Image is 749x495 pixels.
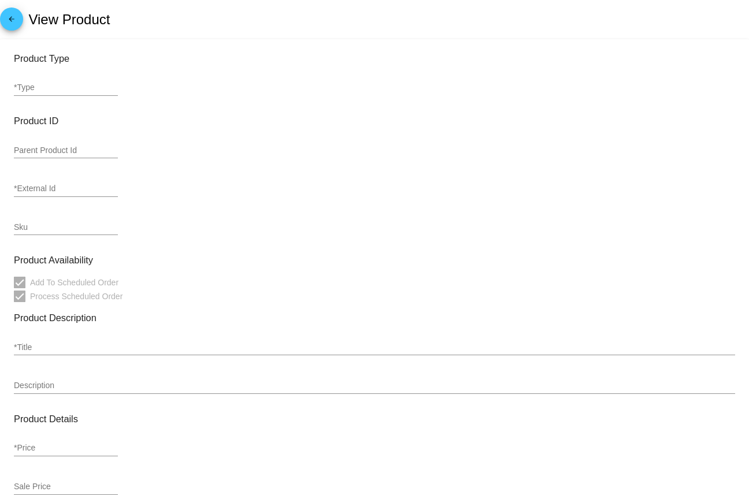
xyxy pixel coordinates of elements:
[30,276,118,289] span: Add To Scheduled Order
[14,414,735,425] h3: Product Details
[14,255,735,266] h3: Product Availability
[14,146,118,155] input: Parent Product Id
[30,289,123,303] span: Process Scheduled Order
[14,482,118,492] input: Sale Price
[5,15,18,29] mat-icon: arrow_back
[28,12,110,28] h2: View Product
[14,312,735,323] h3: Product Description
[14,83,118,92] input: *Type
[14,223,118,232] input: Sku
[14,116,735,126] h3: Product ID
[14,53,735,64] h3: Product Type
[14,343,735,352] input: *Title
[14,184,118,193] input: *External Id
[14,381,735,390] input: Description
[14,444,118,453] input: *Price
